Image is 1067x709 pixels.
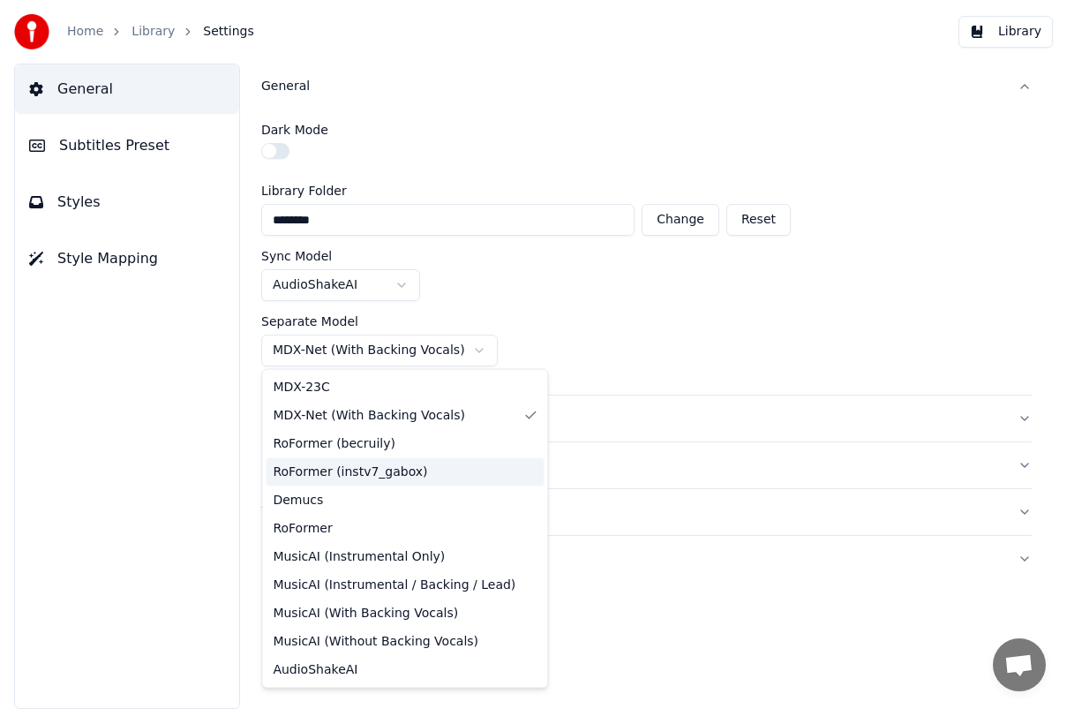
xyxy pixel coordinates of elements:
span: RoFormer (instv7_gabox) [273,463,427,480]
span: RoFormer [273,519,332,537]
span: AudioShakeAI [273,660,357,678]
span: MusicAI (Instrumental / Backing / Lead) [273,576,515,593]
span: Demucs [273,491,323,509]
span: MusicAI (With Backing Vocals) [273,604,458,622]
span: MDX-Net (With Backing Vocals) [273,406,465,424]
span: MDX-23C [273,379,329,396]
span: MusicAI (Instrumental Only) [273,547,445,565]
span: MusicAI (Without Backing Vocals) [273,632,478,650]
span: RoFormer (becruily) [273,434,395,452]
